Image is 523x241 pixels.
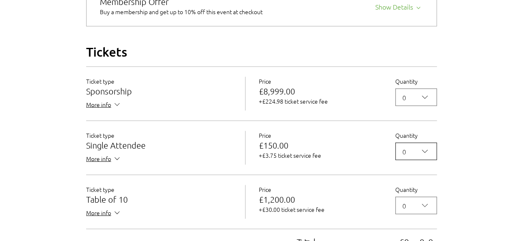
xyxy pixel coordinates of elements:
span: Price [259,131,271,139]
h3: Single Attendee [86,141,232,149]
span: Price [259,185,271,193]
span: Ticket type [86,77,114,85]
div: 0 [402,92,406,102]
h3: Table of 10 [86,195,232,203]
span: Ticket type [86,185,114,193]
p: £150.00 [259,141,382,149]
h2: Tickets [86,44,437,60]
button: More info [86,208,121,219]
label: Quantity [395,185,437,193]
p: +£30.00 ticket service fee [259,205,382,213]
label: Quantity [395,131,437,139]
p: £8,999.00 [259,87,382,95]
span: Price [259,77,271,85]
div: Buy a membership and get up to 10% off this event at checkout [100,7,273,16]
button: More info [86,100,121,110]
div: 0 [402,146,406,156]
span: Ticket type [86,131,114,139]
p: £1,200.00 [259,195,382,203]
p: +£224.98 ticket service fee [259,97,382,105]
p: +£3.75 ticket service fee [259,151,382,159]
label: Quantity [395,77,437,85]
div: 0 [402,200,406,210]
h3: Sponsorship [86,87,232,95]
button: More info [86,154,121,164]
